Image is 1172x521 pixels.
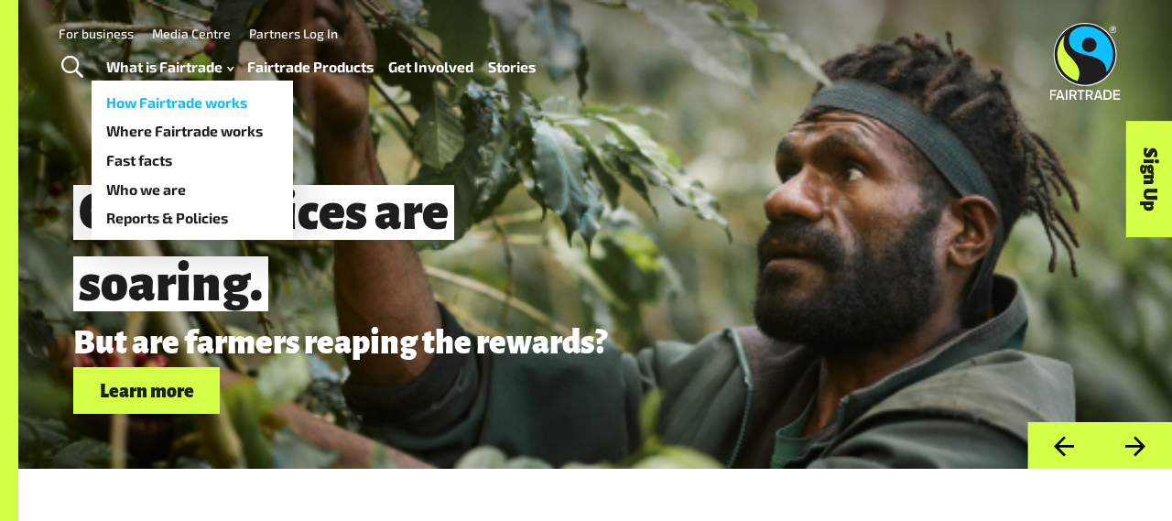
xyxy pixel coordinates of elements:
a: Fairtrade Products [247,54,374,80]
a: Fast facts [92,146,293,175]
p: But are farmers reaping the rewards? [73,326,939,361]
a: How Fairtrade works [92,88,293,117]
a: What is Fairtrade [106,54,233,80]
a: Reports & Policies [92,203,293,233]
a: Toggle Search [49,45,94,91]
a: Partners Log In [249,26,338,41]
span: Coffee prices are soaring. [73,185,454,311]
img: Fairtrade Australia New Zealand logo [1050,23,1121,100]
a: Who we are [92,175,293,204]
a: Media Centre [152,26,231,41]
button: Previous [1027,422,1100,469]
a: Get Involved [388,54,473,80]
button: Next [1100,422,1172,469]
a: Stories [488,54,536,80]
a: Where Fairtrade works [92,116,293,146]
a: Learn more [73,367,220,414]
a: For business [59,26,134,41]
